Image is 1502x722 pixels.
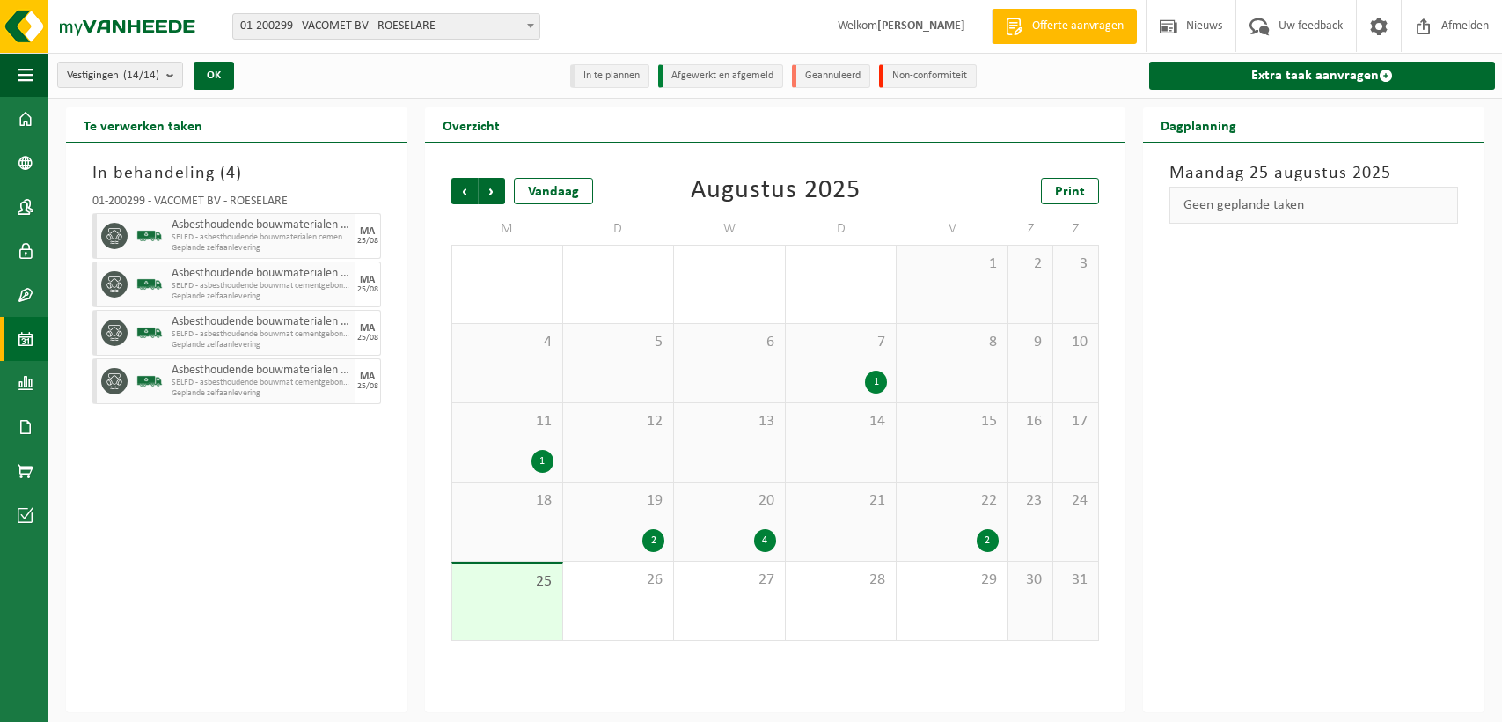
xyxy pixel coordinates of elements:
[461,412,553,431] span: 11
[795,333,888,352] span: 7
[136,271,163,298] img: BL-SO-LV
[172,315,350,329] span: Asbesthoudende bouwmaterialen cementgebonden met isolatie(hechtgebonden)
[136,223,163,249] img: BL-SO-LV
[977,529,999,552] div: 2
[172,243,350,254] span: Geplande zelfaanlevering
[172,364,350,378] span: Asbesthoudende bouwmaterialen cementgebonden met isolatie(hechtgebonden)
[754,529,776,552] div: 4
[136,368,163,394] img: BL-SO-LV
[683,491,776,511] span: 20
[1017,571,1044,590] span: 30
[786,213,898,245] td: D
[905,412,999,431] span: 15
[1149,62,1495,90] a: Extra taak aanvragen
[172,340,350,350] span: Geplande zelfaanlevering
[479,178,505,204] span: Volgende
[123,70,159,81] count: (14/14)
[360,275,375,285] div: MA
[232,13,540,40] span: 01-200299 - VACOMET BV - ROESELARE
[531,450,553,473] div: 1
[1008,213,1054,245] td: Z
[514,178,593,204] div: Vandaag
[1017,491,1044,511] span: 23
[905,571,999,590] span: 29
[172,267,350,281] span: Asbesthoudende bouwmaterialen cementgebonden met isolatie(hechtgebonden)
[357,334,378,343] div: 25/08
[1053,213,1099,245] td: Z
[360,323,375,334] div: MA
[172,329,350,340] span: SELFD - asbesthoudende bouwmat cementgebonden met isolatie
[172,291,350,302] span: Geplande zelfaanlevering
[1062,412,1089,431] span: 17
[570,64,649,88] li: In te plannen
[57,62,183,88] button: Vestigingen(14/14)
[172,388,350,399] span: Geplande zelfaanlevering
[1062,333,1089,352] span: 10
[172,281,350,291] span: SELFD - asbesthoudende bouwmat cementgebonden met isolatie
[683,412,776,431] span: 13
[1062,571,1089,590] span: 31
[67,63,159,89] span: Vestigingen
[461,572,553,592] span: 25
[172,232,350,243] span: SELFD - asbesthoudende bouwmaterialen cementgebonden (HGB)
[897,213,1008,245] td: V
[572,333,665,352] span: 5
[1017,254,1044,274] span: 2
[1169,187,1458,224] div: Geen geplande taken
[683,333,776,352] span: 6
[674,213,786,245] td: W
[905,254,999,274] span: 1
[357,237,378,246] div: 25/08
[563,213,675,245] td: D
[795,571,888,590] span: 28
[792,64,870,88] li: Geannuleerd
[691,178,861,204] div: Augustus 2025
[451,213,563,245] td: M
[877,19,965,33] strong: [PERSON_NAME]
[360,226,375,237] div: MA
[992,9,1137,44] a: Offerte aanvragen
[92,195,381,213] div: 01-200299 - VACOMET BV - ROESELARE
[461,491,553,511] span: 18
[92,160,381,187] h3: In behandeling ( )
[357,285,378,294] div: 25/08
[451,178,478,204] span: Vorige
[795,412,888,431] span: 14
[1062,491,1089,511] span: 24
[658,64,783,88] li: Afgewerkt en afgemeld
[1169,160,1458,187] h3: Maandag 25 augustus 2025
[1143,107,1254,142] h2: Dagplanning
[642,529,664,552] div: 2
[865,371,887,394] div: 1
[233,14,539,39] span: 01-200299 - VACOMET BV - ROESELARE
[879,64,977,88] li: Non-conformiteit
[425,107,517,142] h2: Overzicht
[357,382,378,391] div: 25/08
[1041,178,1099,204] a: Print
[172,218,350,232] span: Asbesthoudende bouwmaterialen cementgebonden (hechtgebonden)
[461,333,553,352] span: 4
[226,165,236,182] span: 4
[905,333,999,352] span: 8
[1062,254,1089,274] span: 3
[1017,333,1044,352] span: 9
[795,491,888,511] span: 21
[905,491,999,511] span: 22
[1028,18,1128,35] span: Offerte aanvragen
[572,412,665,431] span: 12
[136,320,163,346] img: BL-SO-LV
[66,107,220,142] h2: Te verwerken taken
[572,491,665,511] span: 19
[172,378,350,388] span: SELFD - asbesthoudende bouwmat cementgebonden met isolatie
[683,571,776,590] span: 27
[572,571,665,590] span: 26
[1055,185,1085,199] span: Print
[194,62,234,90] button: OK
[1017,412,1044,431] span: 16
[360,372,375,382] div: MA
